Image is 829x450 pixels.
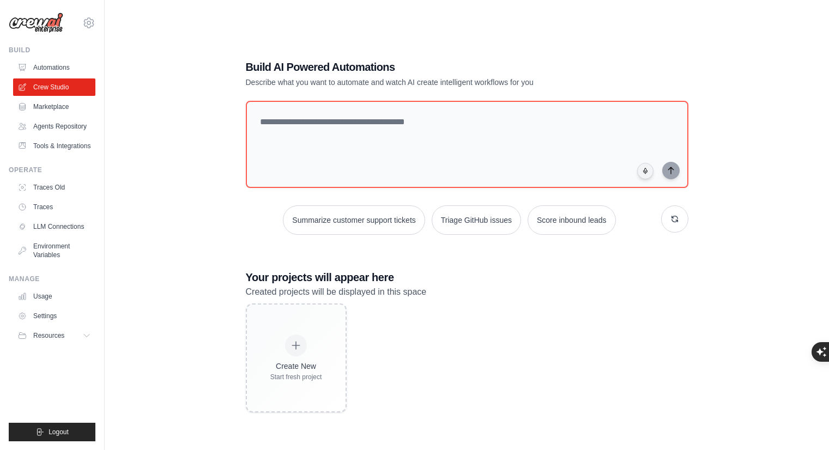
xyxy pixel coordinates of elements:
h3: Your projects will appear here [246,270,688,285]
img: Logo [9,13,63,33]
div: Start fresh project [270,373,322,381]
a: Traces [13,198,95,216]
a: Tools & Integrations [13,137,95,155]
a: LLM Connections [13,218,95,235]
button: Triage GitHub issues [432,205,521,235]
a: Environment Variables [13,238,95,264]
button: Summarize customer support tickets [283,205,425,235]
div: Operate [9,166,95,174]
p: Created projects will be displayed in this space [246,285,688,299]
a: Traces Old [13,179,95,196]
button: Resources [13,327,95,344]
div: Build [9,46,95,54]
a: Marketplace [13,98,95,115]
p: Describe what you want to automate and watch AI create intelligent workflows for you [246,77,612,88]
a: Automations [13,59,95,76]
button: Logout [9,423,95,441]
a: Agents Repository [13,118,95,135]
span: Resources [33,331,64,340]
button: Get new suggestions [661,205,688,233]
button: Score inbound leads [528,205,616,235]
button: Click to speak your automation idea [637,163,653,179]
h1: Build AI Powered Automations [246,59,612,75]
a: Settings [13,307,95,325]
a: Usage [13,288,95,305]
a: Crew Studio [13,78,95,96]
span: Logout [49,428,69,436]
div: Create New [270,361,322,372]
div: Manage [9,275,95,283]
